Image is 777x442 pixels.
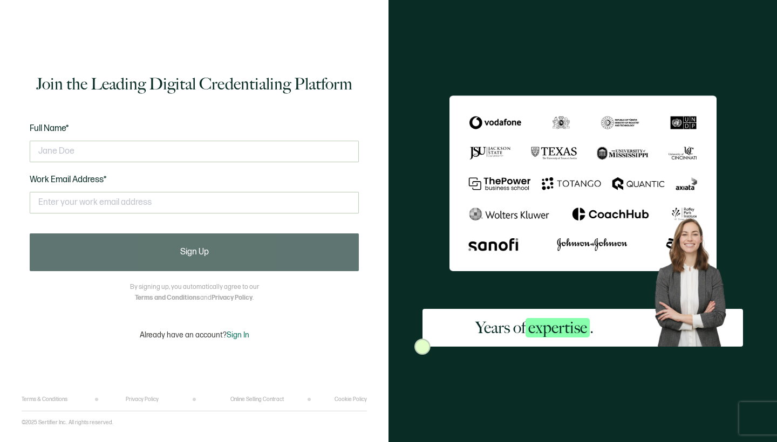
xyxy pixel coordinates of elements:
a: Online Selling Contract [230,396,284,403]
img: Sertifier Signup - Years of <span class="strong-h">expertise</span>. [449,95,717,271]
img: Sertifier Signup [414,339,431,355]
a: Privacy Policy [126,396,159,403]
p: By signing up, you automatically agree to our and . [130,282,259,303]
p: Already have an account? [140,330,249,340]
input: Jane Doe [30,141,359,162]
h2: Years of . [475,317,594,339]
span: expertise [526,318,590,337]
a: Terms and Conditions [135,294,200,302]
span: Full Name* [30,123,69,134]
input: Enter your work email address [30,192,359,213]
a: Privacy Policy [212,294,253,302]
a: Cookie Policy [335,396,367,403]
span: Sign In [227,330,249,340]
a: Terms & Conditions [22,396,67,403]
p: ©2025 Sertifier Inc.. All rights reserved. [22,419,113,426]
span: Work Email Address* [30,175,107,185]
h1: Join the Leading Digital Credentialing Platform [36,73,352,95]
button: Sign Up [30,233,359,271]
img: Sertifier Signup - Years of <span class="strong-h">expertise</span>. Hero [647,212,743,347]
span: Sign Up [180,248,209,257]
